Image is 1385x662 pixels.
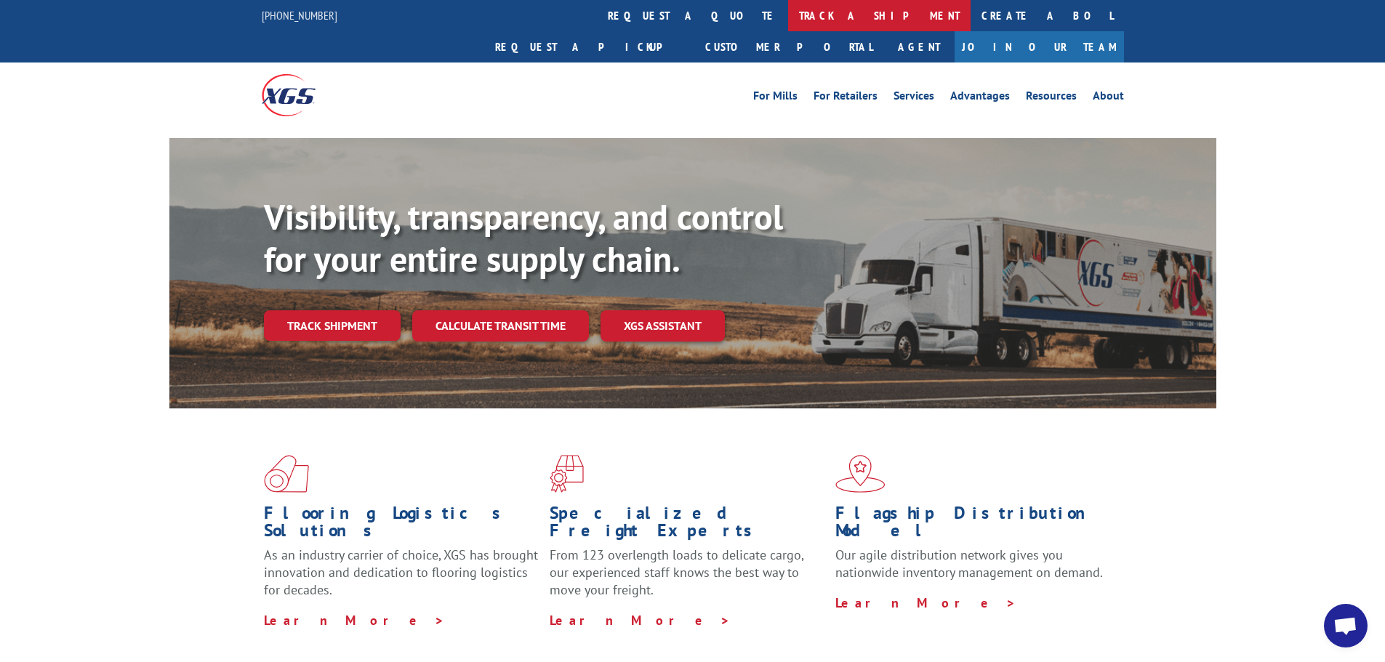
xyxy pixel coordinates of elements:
a: For Mills [753,90,798,106]
span: Our agile distribution network gives you nationwide inventory management on demand. [835,546,1103,581]
a: Agent [883,31,955,62]
a: About [1093,90,1124,106]
a: Services [894,90,934,106]
img: xgs-icon-total-supply-chain-intelligence-red [264,455,309,493]
a: Resources [1026,90,1077,106]
a: Join Our Team [955,31,1124,62]
a: XGS ASSISTANT [601,310,725,342]
a: Request a pickup [484,31,694,62]
a: [PHONE_NUMBER] [262,8,337,23]
p: From 123 overlength loads to delicate cargo, our experienced staff knows the best way to move you... [550,546,824,611]
a: Learn More > [550,612,731,629]
a: Learn More > [835,594,1016,611]
h1: Specialized Freight Experts [550,504,824,546]
a: Customer Portal [694,31,883,62]
b: Visibility, transparency, and control for your entire supply chain. [264,194,783,281]
span: As an industry carrier of choice, XGS has brought innovation and dedication to flooring logistics... [264,546,538,598]
a: Advantages [950,90,1010,106]
a: Track shipment [264,310,401,341]
div: Open chat [1324,604,1368,647]
h1: Flooring Logistics Solutions [264,504,539,546]
a: For Retailers [814,90,878,106]
a: Learn More > [264,612,445,629]
h1: Flagship Distribution Model [835,504,1110,546]
img: xgs-icon-focused-on-flooring-red [550,455,584,493]
img: xgs-icon-flagship-distribution-model-red [835,455,886,493]
a: Calculate transit time [412,310,589,342]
